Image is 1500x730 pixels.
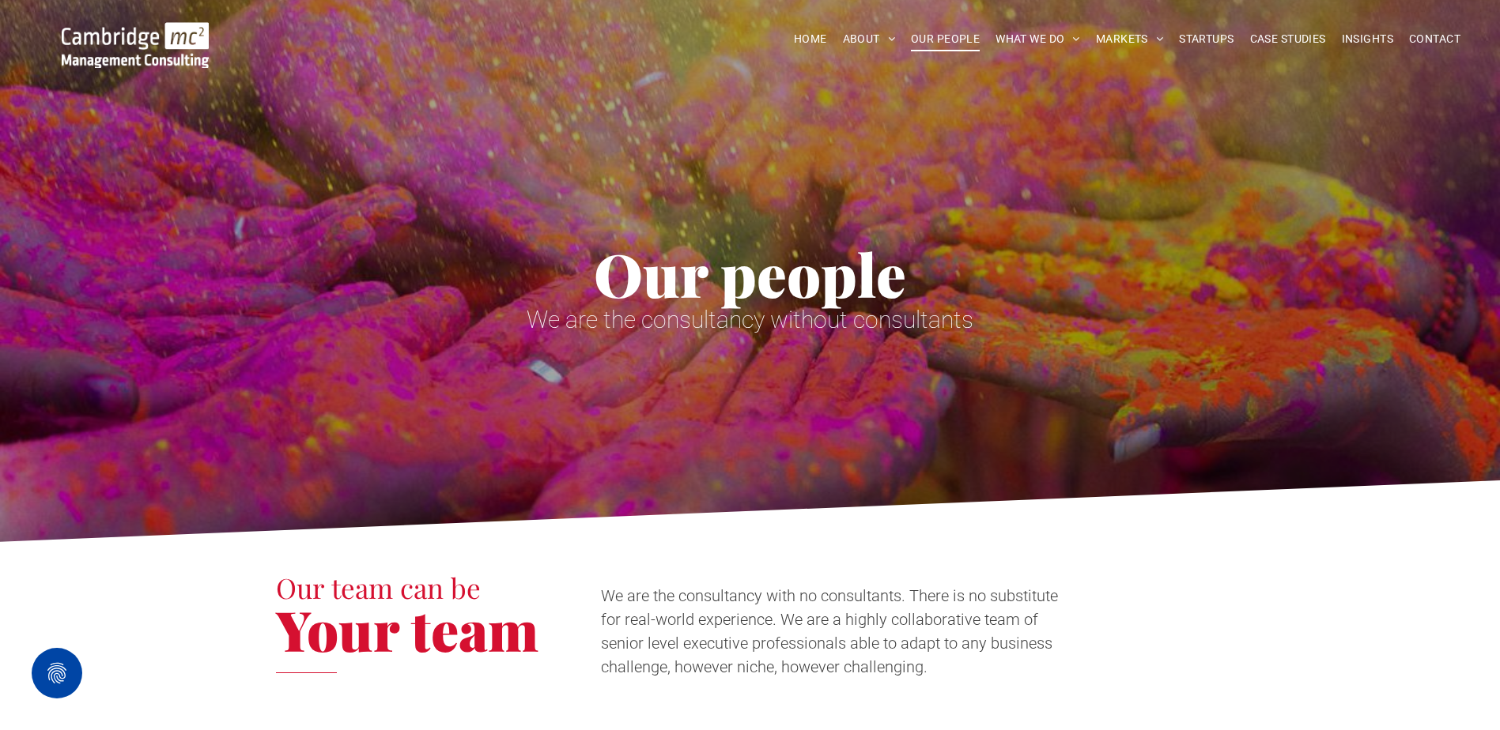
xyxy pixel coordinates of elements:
[601,586,1058,676] span: We are the consultancy with no consultants. There is no substitute for real-world experience. We ...
[1334,27,1401,51] a: INSIGHTS
[276,569,481,606] span: Our team can be
[903,27,988,51] a: OUR PEOPLE
[988,27,1088,51] a: WHAT WE DO
[594,234,906,313] span: Our people
[62,22,209,68] img: Go to Homepage
[62,24,209,41] a: Your Business Transformed | Cambridge Management Consulting
[786,27,835,51] a: HOME
[1242,27,1334,51] a: CASE STUDIES
[835,27,904,51] a: ABOUT
[276,592,538,666] span: Your team
[1171,27,1241,51] a: STARTUPS
[1088,27,1171,51] a: MARKETS
[1401,27,1468,51] a: CONTACT
[527,306,973,333] span: We are the consultancy without consultants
